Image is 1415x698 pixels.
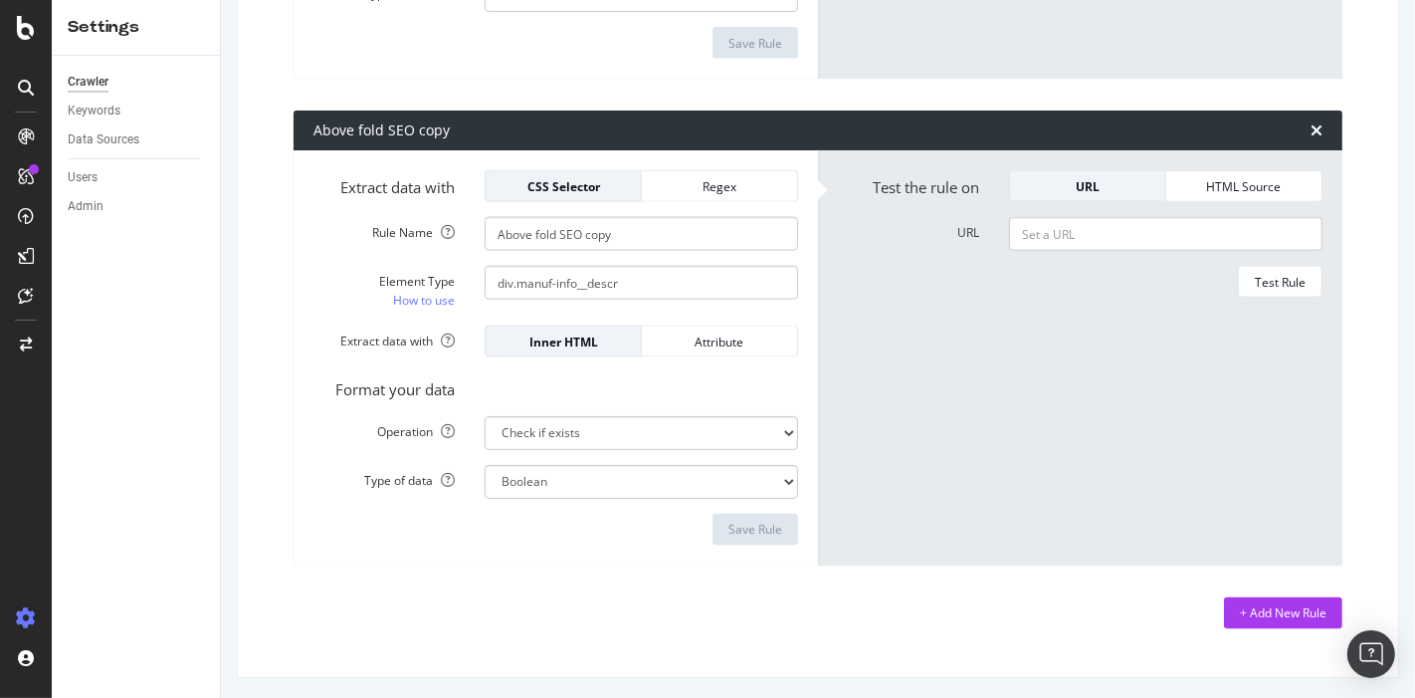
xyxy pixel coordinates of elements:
[68,101,206,121] a: Keywords
[502,334,625,350] div: Inner HTML
[485,170,642,202] button: CSS Selector
[299,170,470,198] label: Extract data with
[502,178,625,195] div: CSS Selector
[485,266,798,300] input: CSS Expression
[299,372,470,400] label: Format your data
[642,326,798,357] button: Attribute
[393,290,455,311] a: How to use
[1238,266,1322,298] button: Test Rule
[712,514,798,546] button: Save Rule
[68,101,120,121] div: Keywords
[299,465,470,489] label: Type of data
[68,167,206,188] a: Users
[823,217,994,241] label: URL
[299,217,470,241] label: Rule Name
[68,196,206,217] a: Admin
[68,167,98,188] div: Users
[658,334,781,350] div: Attribute
[299,326,470,349] label: Extract data with
[1009,170,1166,202] button: URL
[1347,630,1395,678] div: Open Intercom Messenger
[728,35,782,52] div: Save Rule
[642,170,798,202] button: Regex
[823,170,994,198] label: Test the rule on
[728,521,782,538] div: Save Rule
[485,326,642,357] button: Inner HTML
[712,27,798,59] button: Save Rule
[313,273,455,290] div: Element Type
[68,129,206,150] a: Data Sources
[68,196,103,217] div: Admin
[1224,597,1342,629] button: + Add New Rule
[1026,178,1149,195] div: URL
[1255,274,1306,291] div: Test Rule
[68,129,139,150] div: Data Sources
[1009,217,1322,251] input: Set a URL
[68,72,108,93] div: Crawler
[68,16,204,39] div: Settings
[1240,604,1326,621] div: + Add New Rule
[68,72,206,93] a: Crawler
[485,217,798,251] input: Provide a name
[1166,170,1322,202] button: HTML Source
[313,120,450,140] div: Above fold SEO copy
[1182,178,1306,195] div: HTML Source
[658,178,781,195] div: Regex
[1311,122,1322,138] div: times
[299,416,470,440] label: Operation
